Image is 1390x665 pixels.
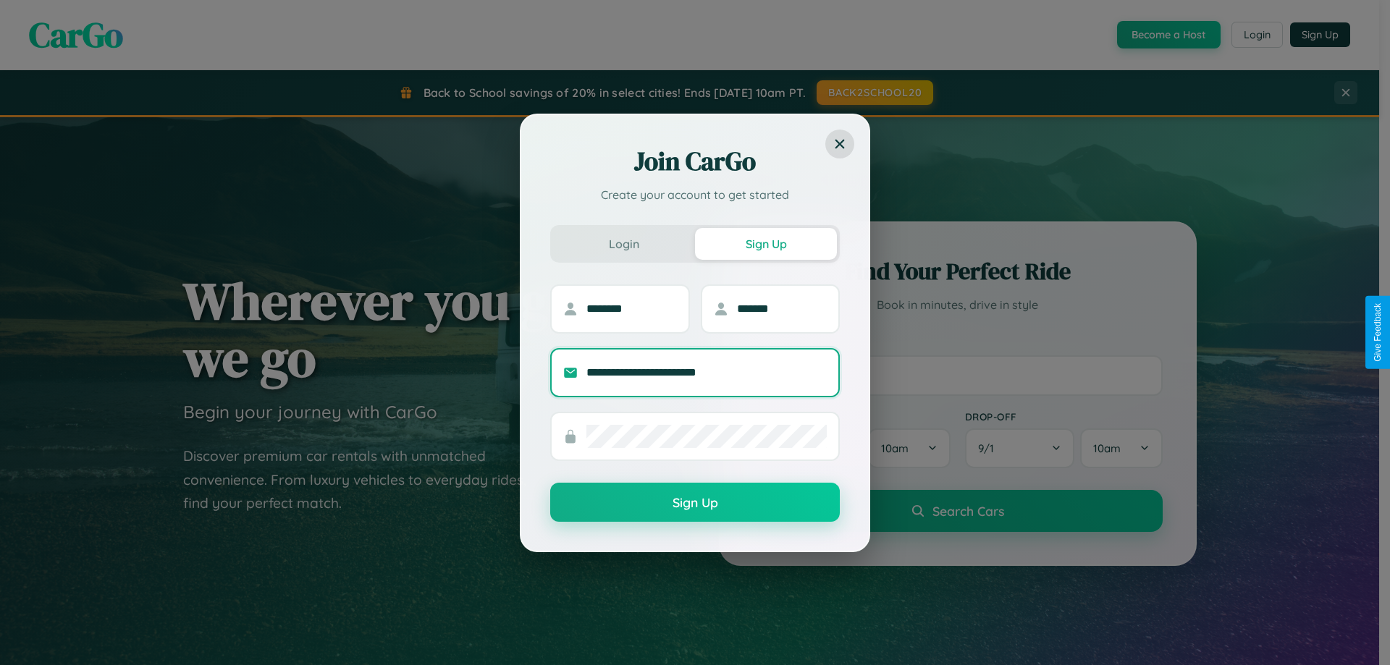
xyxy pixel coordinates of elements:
p: Create your account to get started [550,186,840,203]
button: Sign Up [695,228,837,260]
button: Sign Up [550,483,840,522]
h2: Join CarGo [550,144,840,179]
div: Give Feedback [1373,303,1383,362]
button: Login [553,228,695,260]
